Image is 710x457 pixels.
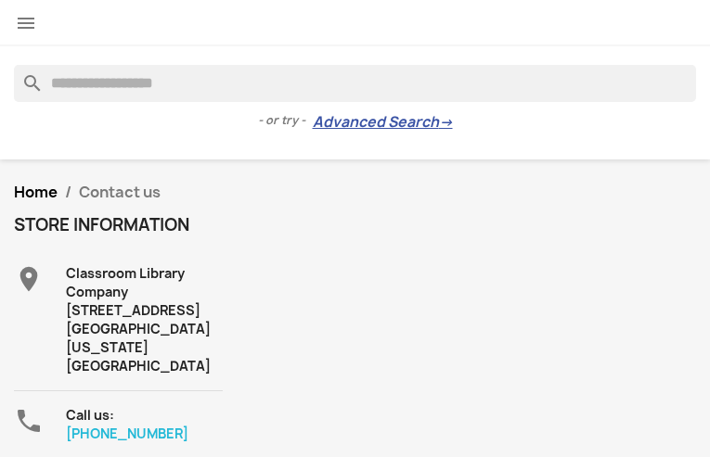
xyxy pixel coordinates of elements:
span: - or try - [258,111,313,130]
div: Call us: [66,406,223,443]
span: → [439,113,453,132]
h4: Store information [14,216,223,235]
i:  [14,406,44,436]
a: Advanced Search→ [313,113,453,132]
i:  [15,12,37,34]
a: [PHONE_NUMBER] [66,425,188,442]
span: Contact us [79,182,161,202]
div: Classroom Library Company [STREET_ADDRESS] [GEOGRAPHIC_DATA][US_STATE] [GEOGRAPHIC_DATA] [66,264,223,375]
a: Home [14,182,58,202]
input: Search [14,65,696,102]
i:  [14,264,44,294]
i: search [14,65,36,87]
